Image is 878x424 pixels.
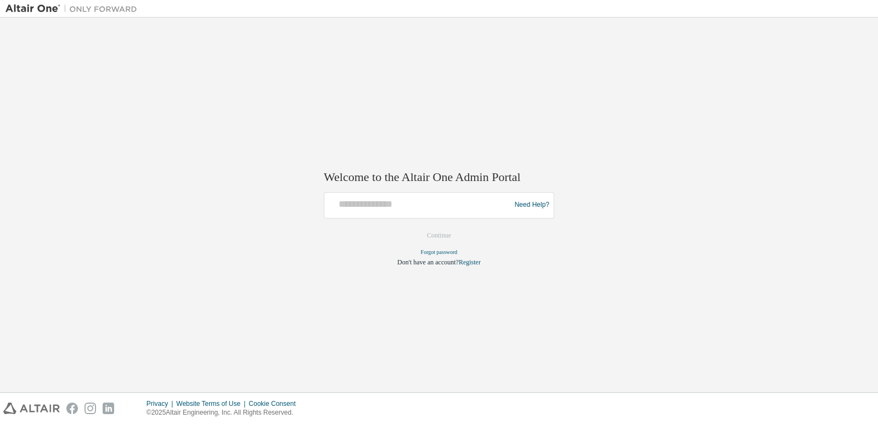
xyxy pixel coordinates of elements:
img: altair_logo.svg [3,403,60,414]
span: Don't have an account? [397,258,459,266]
img: facebook.svg [66,403,78,414]
img: linkedin.svg [103,403,114,414]
h2: Welcome to the Altair One Admin Portal [324,170,554,185]
div: Website Terms of Use [176,399,249,408]
a: Forgot password [421,249,458,255]
a: Need Help? [515,205,549,206]
img: Altair One [5,3,143,14]
a: Register [459,258,481,266]
p: © 2025 Altair Engineering, Inc. All Rights Reserved. [147,408,302,417]
img: instagram.svg [85,403,96,414]
div: Privacy [147,399,176,408]
div: Cookie Consent [249,399,302,408]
